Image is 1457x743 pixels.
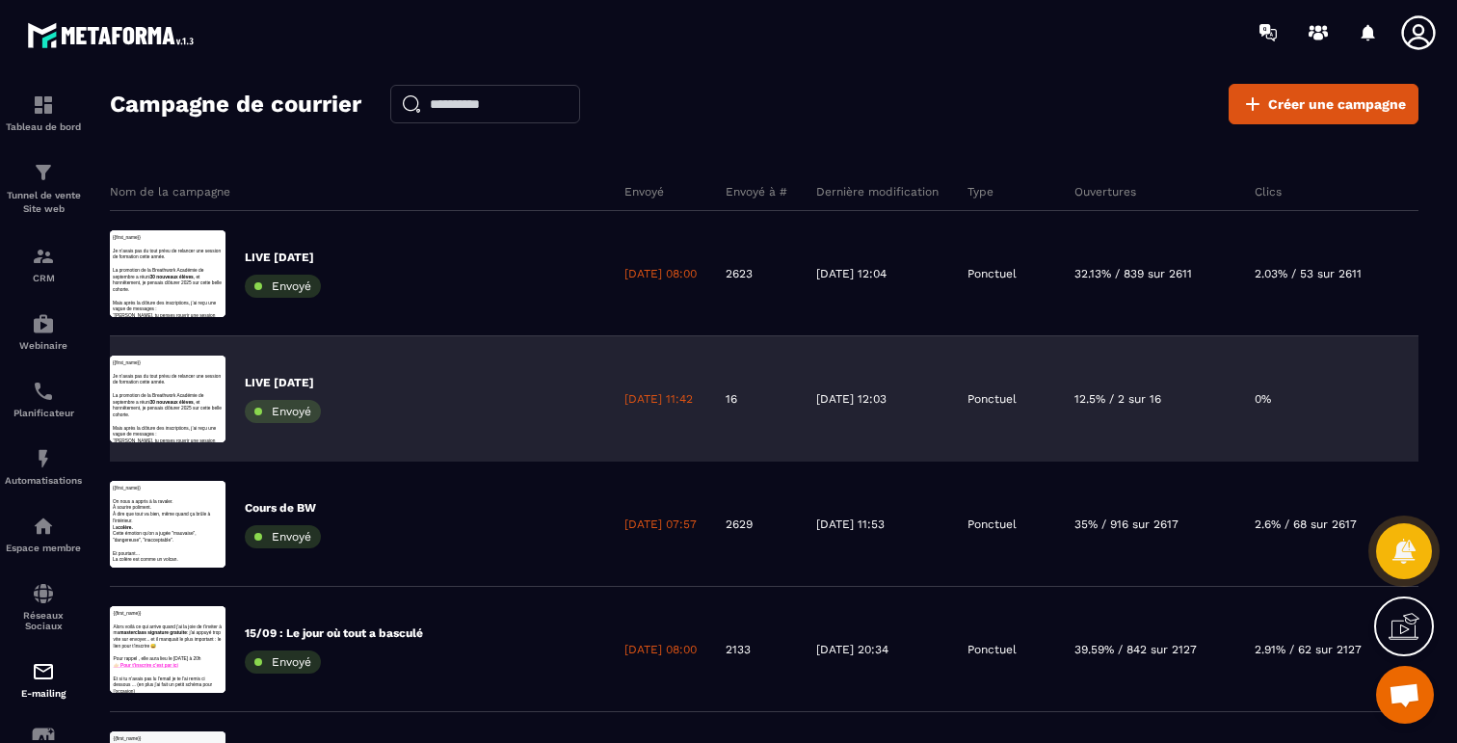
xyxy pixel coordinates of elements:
[272,530,311,544] span: Envoyé
[10,274,376,382] p: Quand elle reste enfouie, comprimée, ignorée — la pression monte. Et le jour où elle explose, ell...
[12,211,367,271] span: Les gens un peu perchés parlent toujours du “cadeau caché”… Et je dois bien reconnaître que ce ca...
[32,660,55,683] img: email
[10,274,376,338] p: “[PERSON_NAME], tu penses rouvrir une session bientôt ?” “Je regrette tellement d’avoir attendu…”
[1255,517,1357,532] p: 2.6% / 68 sur 2617
[245,500,321,516] p: Cours de BW
[10,230,376,252] p: Et pourtant…
[12,14,374,36] p: {{first_name}}
[5,433,82,500] a: automationsautomationsAutomatisations
[726,642,751,657] p: 2133
[624,642,697,657] p: [DATE] 08:00
[245,625,423,641] p: 15/09 : Le jour où tout a basculé
[5,500,82,568] a: automationsautomationsEspace membre
[12,166,374,230] p: Mon corps est devenu mon pire ennemi. Mon mental une prison; Et mon anxiété a explosé.
[10,14,376,36] p: {{first_name}}
[32,312,55,335] img: automations
[816,517,885,532] p: [DATE] 11:53
[12,60,353,97] span: Il y a quelques jours, je te parlais de mon travail… que j’ai retrouvé dans le “travail” d’une au...
[272,405,311,418] span: Envoyé
[1074,266,1192,281] p: 32.13% / 839 sur 2611
[5,568,82,646] a: social-networksocial-networkRéseaux Sociaux
[32,93,55,117] img: formation
[27,146,77,162] strong: colère.
[32,515,55,538] img: automations
[1074,642,1197,657] p: 39.59% / 842 sur 2127
[5,365,82,433] a: schedulerschedulerPlanificateur
[967,184,993,199] p: Type
[5,408,82,418] p: Planificateur
[12,209,374,317] p: Ce sac de cailloux il est rempli de certaines parties de toi : – des blessures, – des regrets, – ...
[12,230,374,295] p: Et si tu n'avais pas lu l'email je te l'ai remis ci dessous ... (en plus j'ai fait un petit schém...
[624,517,697,532] p: [DATE] 07:57
[33,81,256,97] strong: masterclass signature gratuite
[10,101,376,209] p: La promotion de la Breathwork Académie de septembre a réuni , et honnêtement, je pensais clôturer...
[10,58,376,101] p: Je n’avais pas du tout prévu de relancer une session de formation cette année.
[10,230,376,274] p: Mais après la clôture des inscriptions, j’ai reçu une vague de messages :
[27,17,200,53] img: logo
[816,642,888,657] p: [DATE] 20:34
[32,447,55,470] img: automations
[134,146,278,162] strong: 30 nouveaux élèves
[967,391,1017,407] p: Ponctuel
[5,646,82,713] a: emailemailE-mailing
[12,58,374,101] p: Et si tu pouvais changer des vies un souffle à la fois en commençant par la tienne ?
[726,391,737,407] p: 16
[967,642,1017,657] p: Ponctuel
[624,184,664,199] p: Envoyé
[816,266,887,281] p: [DATE] 12:04
[1074,184,1136,199] p: Ouvertures
[32,161,55,184] img: formation
[1229,84,1418,124] a: Créer une campagne
[5,610,82,631] p: Réseaux Sociaux
[10,252,376,273] p: La colère est comme un volcan.
[5,475,82,486] p: Automatisations
[245,250,321,265] p: LIVE [DATE]
[726,184,787,199] p: Envoyé à #
[12,146,314,183] span: choses assez dingues qui se sont passées
[1074,517,1179,532] p: 35% / 916 sur 2617
[816,391,887,407] p: [DATE] 12:03
[967,517,1017,532] p: Ponctuel
[69,168,119,184] span: depuis.
[5,146,82,230] a: formationformationTunnel de vente Site web
[5,340,82,351] p: Webinaire
[110,85,361,123] h2: Campagne de courrier
[1074,391,1161,407] p: 12.5% / 2 sur 16
[245,375,321,390] p: LIVE [DATE]
[32,380,55,403] img: scheduler
[1255,642,1362,657] p: 2.91% / 62 sur 2127
[5,543,82,553] p: Espace membre
[1255,266,1362,281] p: 2.03% / 53 sur 2611
[272,655,311,669] span: Envoyé
[10,144,376,208] p: La Cette émotion qu’on a jugée "mauvaise", "dangereuse", "inacceptable".
[5,189,82,216] p: Tunnel de vente Site web
[12,252,374,295] p: Puis j’ai découvert le lien entre nos émotions, notre stress, notre anxiété et notre systèeme ner...
[5,688,82,699] p: E-mailing
[12,58,374,145] p: Alors voilà ce qui arrive quand j'ai la joie de t'inviter à ma : j'ai appuyé trop vite sur envoye...
[1376,666,1434,724] div: Ouvrir le chat
[12,166,374,187] p: Pour rappel , elle aura lieu le [DATE] à 20h
[5,230,82,298] a: formationformationCRM
[726,266,753,281] p: 2623
[967,266,1017,281] p: Ponctuel
[1255,391,1271,407] p: 0%
[726,517,753,532] p: 2629
[5,298,82,365] a: automationsautomationsWebinaire
[12,58,374,187] p: On veut toutes avancer. Créer, [PERSON_NAME], incarner un futur plus grand. Sauf qu’on oublie une...
[624,266,697,281] p: [DATE] 08:00
[12,189,227,205] a: 👉🏻 Pour t'inscrire c'est par ici
[5,273,82,283] p: CRM
[110,184,230,199] p: Nom de la campagne
[32,582,55,605] img: social-network
[12,122,374,166] p: Quand on m’a diagnostiquée d’une sclérose en plaques il y a 3 ans, j’ai cru que tout s’écroulait.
